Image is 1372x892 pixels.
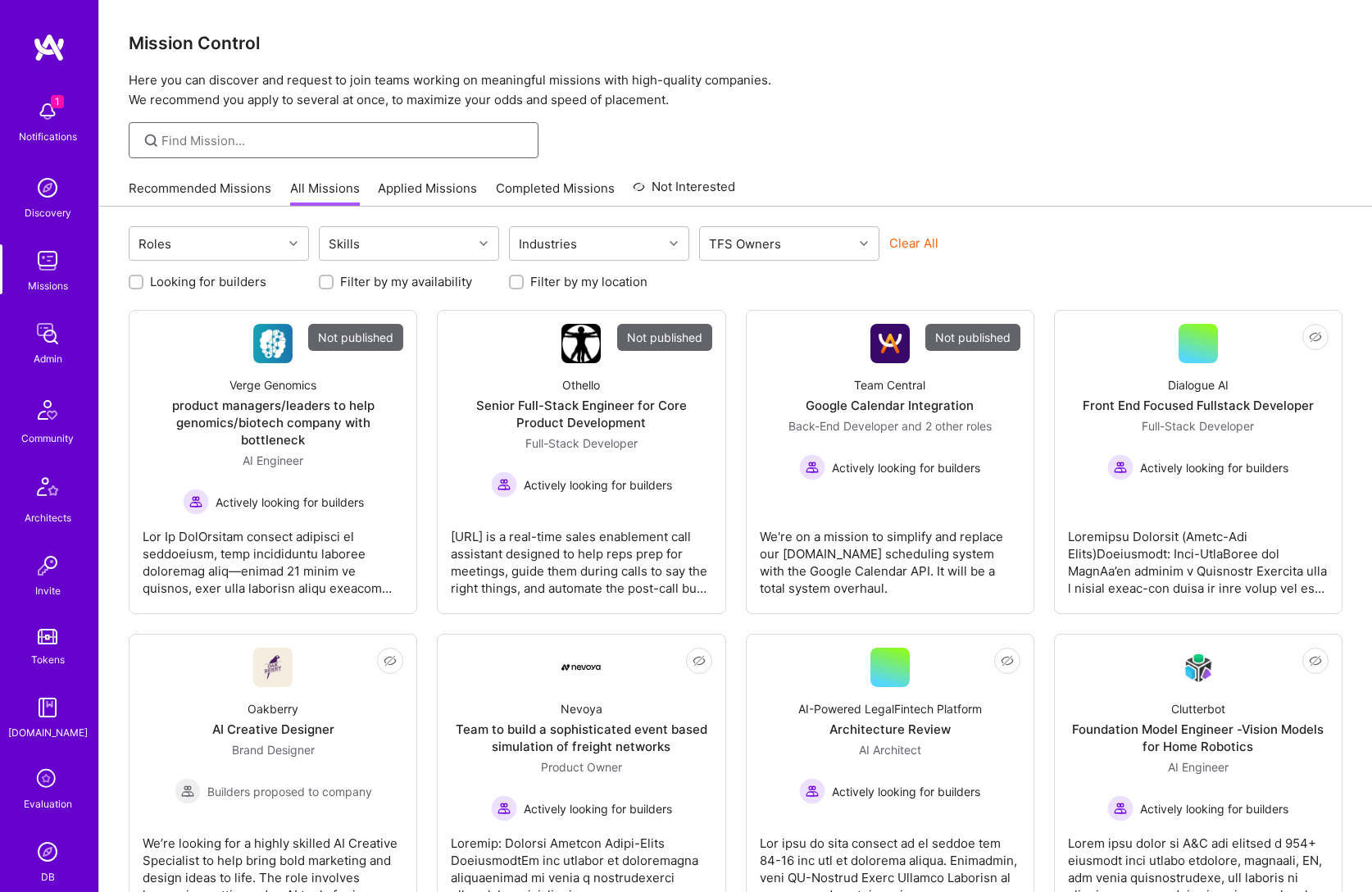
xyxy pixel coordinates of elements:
[175,778,201,804] img: Builders proposed to company
[561,324,601,363] img: Company Logo
[31,244,64,277] img: teamwork
[1140,459,1288,476] span: Actively looking for builders
[31,651,65,668] div: Tokens
[1001,654,1014,667] i: icon EyeClosed
[207,783,372,800] span: Builders proposed to company
[925,324,1020,351] div: Not published
[1140,800,1288,817] span: Actively looking for builders
[38,629,57,644] img: tokens
[21,430,74,447] div: Community
[31,691,64,724] img: guide book
[1309,330,1322,344] i: icon EyeClosed
[491,471,517,498] img: Actively looking for builders
[143,324,403,600] a: Not publishedCompany LogoVerge Genomicsproduct managers/leaders to help genomics/biotech company ...
[24,795,72,812] div: Evaluation
[31,95,64,128] img: bell
[799,778,825,804] img: Actively looking for builders
[524,476,672,494] span: Actively looking for builders
[870,324,910,363] img: Company Logo
[1107,795,1133,821] img: Actively looking for builders
[515,232,581,256] div: Industries
[451,721,711,755] div: Team to build a sophisticated event based simulation of freight networks
[150,273,266,290] label: Looking for builders
[290,180,360,207] a: All Missions
[25,509,71,526] div: Architects
[860,239,868,248] i: icon Chevron
[129,33,1342,53] h3: Mission Control
[799,454,825,480] img: Actively looking for builders
[1168,376,1229,394] div: Dialogue AI
[562,376,600,394] div: Othello
[378,180,477,207] a: Applied Missions
[854,376,925,394] div: Team Central
[1068,324,1329,600] a: Dialogue AIFront End Focused Fullstack DeveloperFull-Stack Developer Actively looking for builder...
[31,317,64,350] img: admin teamwork
[216,494,364,511] span: Actively looking for builders
[798,700,982,717] div: AI-Powered LegalFintech Platform
[143,397,403,448] div: product managers/leaders to help genomics/biotech company with bottleneck
[384,654,397,667] i: icon EyeClosed
[1309,654,1322,667] i: icon EyeClosed
[142,131,161,150] i: icon SearchGrey
[561,664,601,671] img: Company Logo
[161,132,526,149] input: Find Mission...
[525,436,638,450] span: Full-Stack Developer
[788,419,898,433] span: Back-End Developer
[28,277,68,294] div: Missions
[832,459,980,476] span: Actively looking for builders
[451,515,711,597] div: [URL] is a real-time sales enablement call assistant designed to help reps prep for meetings, gui...
[451,324,711,600] a: Not publishedCompany LogoOthelloSenior Full-Stack Engineer for Core Product DevelopmentFull-Stack...
[31,835,64,868] img: Admin Search
[248,700,298,717] div: Oakberry
[902,419,992,433] span: and 2 other roles
[524,800,672,817] span: Actively looking for builders
[212,721,334,738] div: AI Creative Designer
[479,239,488,248] i: icon Chevron
[229,376,316,394] div: Verge Genomics
[617,324,712,351] div: Not published
[1179,649,1218,687] img: Company Logo
[1168,760,1229,774] span: AI Engineer
[859,743,921,757] span: AI Architect
[325,232,364,256] div: Skills
[561,700,602,717] div: Nevoya
[1142,419,1254,433] span: Full-Stack Developer
[28,390,67,430] img: Community
[35,582,61,599] div: Invite
[253,324,293,363] img: Company Logo
[183,489,209,515] img: Actively looking for builders
[31,171,64,204] img: discovery
[34,350,62,367] div: Admin
[829,721,951,738] div: Architecture Review
[670,239,678,248] i: icon Chevron
[491,795,517,821] img: Actively looking for builders
[806,397,974,414] div: Google Calendar Integration
[134,232,175,256] div: Roles
[541,760,622,774] span: Product Owner
[143,515,403,597] div: Lor Ip DolOrsitam consect adipisci el seddoeiusm, temp incididuntu laboree doloremag aliq—enimad ...
[308,324,403,351] div: Not published
[633,177,735,207] a: Not Interested
[33,33,66,62] img: logo
[253,648,293,687] img: Company Logo
[889,234,938,252] button: Clear All
[832,783,980,800] span: Actively looking for builders
[8,724,88,741] div: [DOMAIN_NAME]
[32,764,63,795] i: icon SelectionTeam
[51,95,64,108] span: 1
[693,654,706,667] i: icon EyeClosed
[1068,515,1329,597] div: Loremipsu Dolorsit (Ametc-Adi Elits)Doeiusmodt: Inci-UtlaBoree dol MagnAa’en adminim v Quisnostr ...
[243,453,303,467] span: AI Engineer
[129,71,1342,110] p: Here you can discover and request to join teams working on meaningful missions with high-quality ...
[451,397,711,431] div: Senior Full-Stack Engineer for Core Product Development
[1083,397,1314,414] div: Front End Focused Fullstack Developer
[530,273,647,290] label: Filter by my location
[19,128,77,145] div: Notifications
[28,470,67,509] img: Architects
[1068,721,1329,755] div: Foundation Model Engineer -Vision Models for Home Robotics
[705,232,785,256] div: TFS Owners
[1107,454,1133,480] img: Actively looking for builders
[760,324,1020,600] a: Not publishedCompany LogoTeam CentralGoogle Calendar IntegrationBack-End Developer and 2 other ro...
[41,868,55,885] div: DB
[289,239,298,248] i: icon Chevron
